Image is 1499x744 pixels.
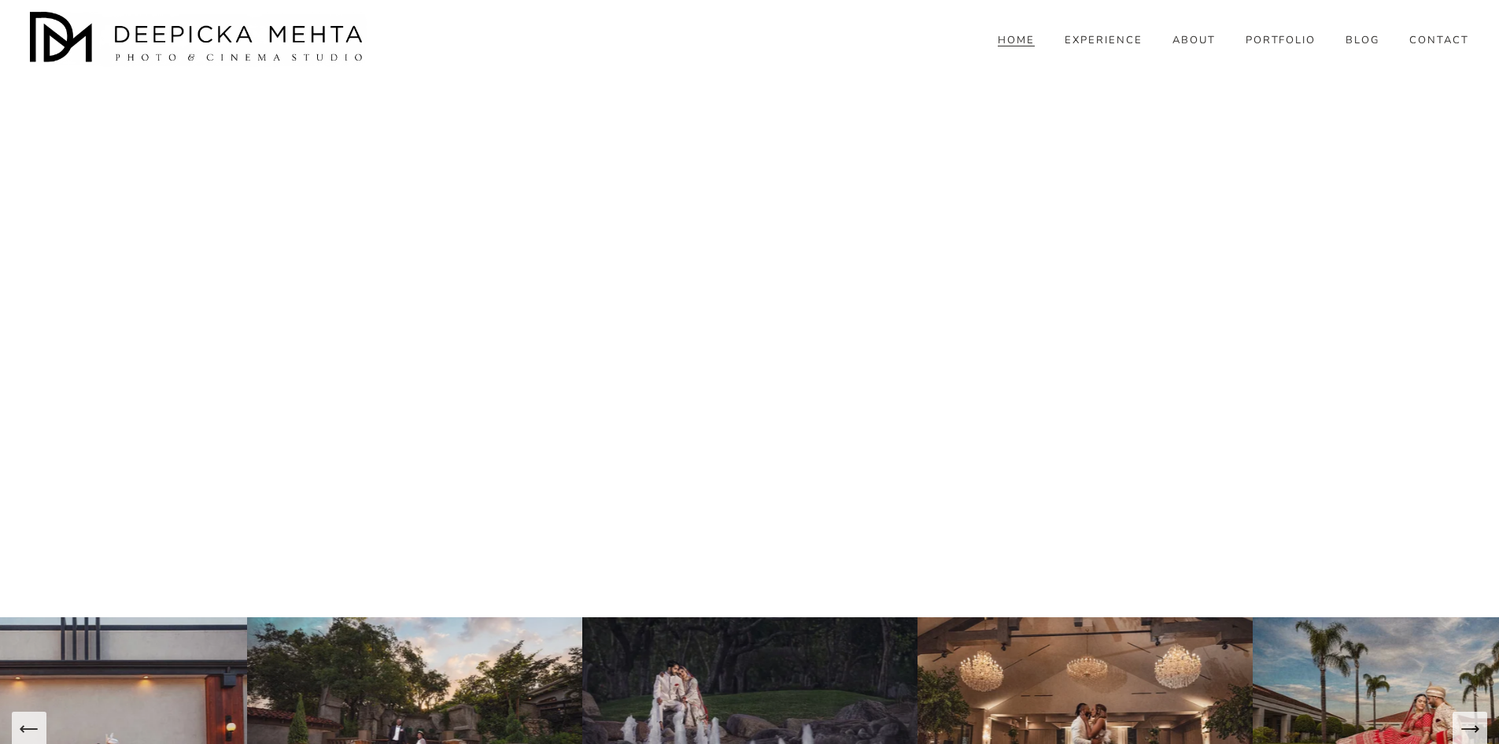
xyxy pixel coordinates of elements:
img: Austin Wedding Photographer - Deepicka Mehta Photography &amp; Cinematography [30,12,368,67]
a: folder dropdown [1346,33,1379,47]
a: CONTACT [1409,33,1469,47]
span: BLOG [1346,35,1379,47]
a: EXPERIENCE [1065,33,1143,47]
a: PORTFOLIO [1246,33,1316,47]
a: ABOUT [1172,33,1216,47]
a: HOME [998,33,1035,47]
